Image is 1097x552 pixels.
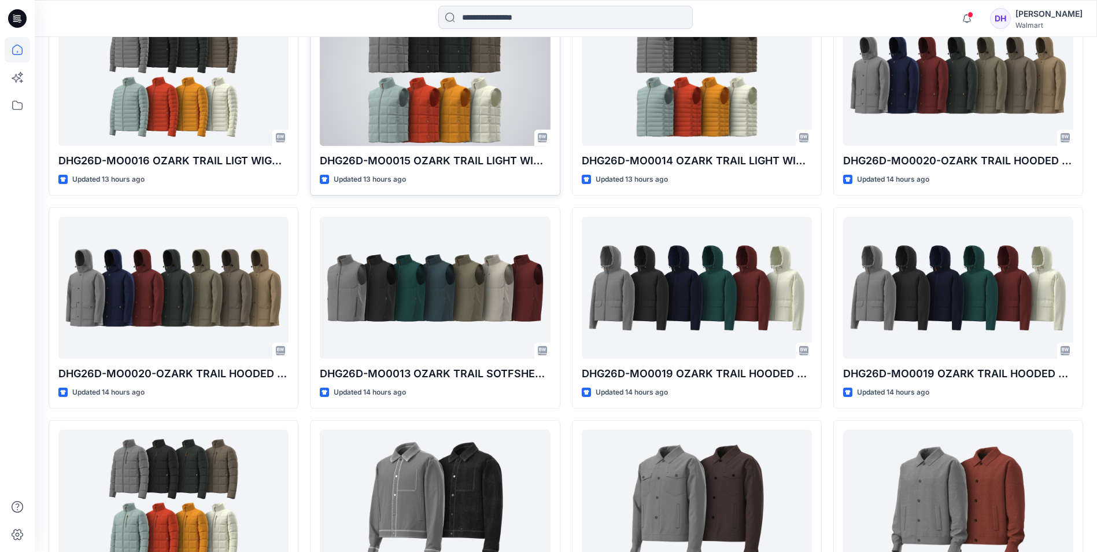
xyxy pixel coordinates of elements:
div: DH [990,8,1011,29]
p: DHG26D-MO0020-OZARK TRAIL HOODED PUFFER JACKET OPT 3 [843,153,1073,169]
p: Updated 14 hours ago [857,387,929,399]
p: DHG26D-MO0019 OZARK TRAIL HOODED PUFFER JACKET OPT 2 [843,366,1073,382]
p: DHG26D-MO0020-OZARK TRAIL HOODED PUFFER JACKET OPT 3 [58,366,289,382]
p: Updated 14 hours ago [857,174,929,186]
a: DHG26D-MO0013 OZARK TRAIL SOTFSHELL VEST [320,217,550,359]
p: Updated 14 hours ago [596,387,668,399]
p: Updated 14 hours ago [334,387,406,399]
p: DHG26D-MO0019 OZARK TRAIL HOODED PUFFER JACKET OPT 2 [582,366,812,382]
p: DHG26D-MO0013 OZARK TRAIL SOTFSHELL VEST [320,366,550,382]
a: DHG26D-MO0016 OZARK TRAIL LIGT WIGHT PUFFER JACKET OPT 1 [58,4,289,146]
p: Updated 13 hours ago [72,174,145,186]
p: Updated 13 hours ago [596,174,668,186]
div: Walmart [1015,21,1083,30]
a: DHG26D-MO0019 OZARK TRAIL HOODED PUFFER JACKET OPT 2 [582,217,812,359]
a: DHG26D-MO0015 OZARK TRAIL LIGHT WIGHT PUFFER VEST OPT 2 [320,4,550,146]
a: DHG26D-MO0020-OZARK TRAIL HOODED PUFFER JACKET OPT 3 [843,4,1073,146]
a: DHG26D-MO0014 OZARK TRAIL LIGHT WIGHT PUFFER VEST OPT 1 [582,4,812,146]
p: DHG26D-MO0016 OZARK TRAIL LIGT WIGHT PUFFER JACKET OPT 1 [58,153,289,169]
p: Updated 13 hours ago [334,174,406,186]
a: DHG26D-MO0020-OZARK TRAIL HOODED PUFFER JACKET OPT 3 [58,217,289,359]
a: DHG26D-MO0019 OZARK TRAIL HOODED PUFFER JACKET OPT 2 [843,217,1073,359]
p: Updated 14 hours ago [72,387,145,399]
p: DHG26D-MO0014 OZARK TRAIL LIGHT WIGHT PUFFER VEST OPT 1 [582,153,812,169]
div: [PERSON_NAME] [1015,7,1083,21]
p: DHG26D-MO0015 OZARK TRAIL LIGHT WIGHT PUFFER VEST OPT 2 [320,153,550,169]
